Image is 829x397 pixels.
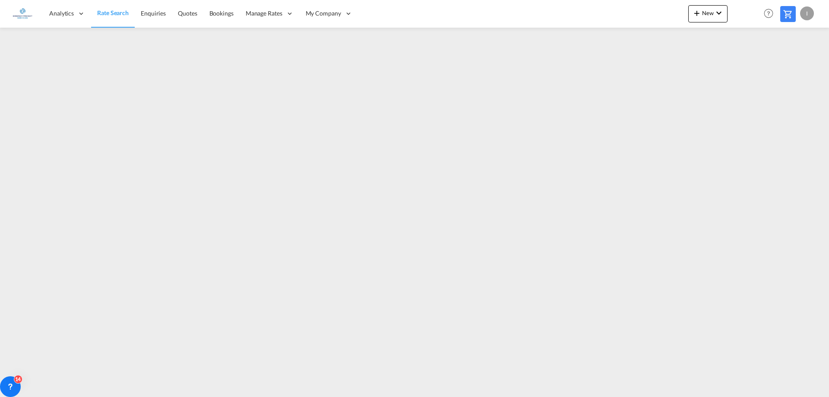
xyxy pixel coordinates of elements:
[13,4,32,23] img: e1326340b7c511ef854e8d6a806141ad.jpg
[141,10,166,17] span: Enquiries
[800,6,814,20] div: I
[714,8,724,18] md-icon: icon-chevron-down
[761,6,780,22] div: Help
[209,10,234,17] span: Bookings
[246,9,282,18] span: Manage Rates
[97,9,129,16] span: Rate Search
[761,6,776,21] span: Help
[688,5,728,22] button: icon-plus 400-fgNewicon-chevron-down
[692,10,724,16] span: New
[692,8,702,18] md-icon: icon-plus 400-fg
[49,9,74,18] span: Analytics
[178,10,197,17] span: Quotes
[306,9,341,18] span: My Company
